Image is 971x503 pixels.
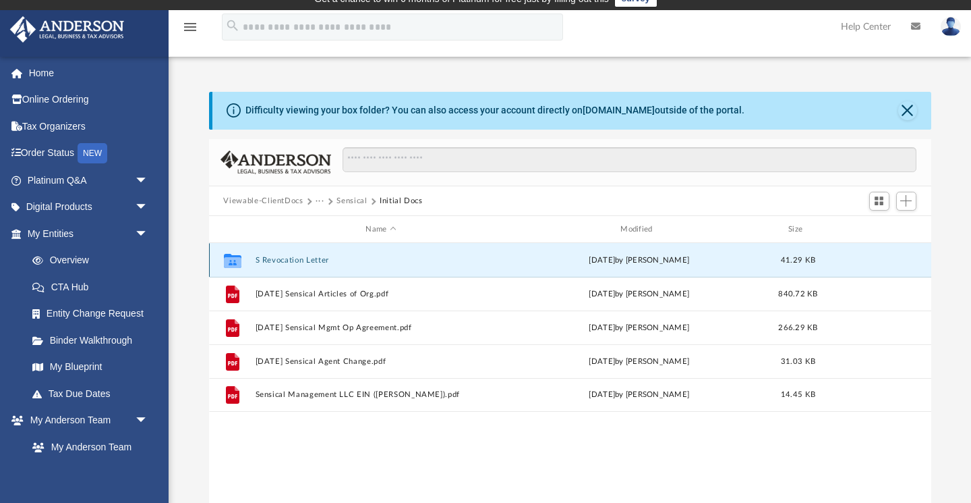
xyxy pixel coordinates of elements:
[9,113,169,140] a: Tax Organizers
[9,220,169,247] a: My Entitiesarrow_drop_down
[9,194,169,221] a: Digital Productsarrow_drop_down
[255,391,507,400] button: Sensical Management LLC EIN ([PERSON_NAME]).pdf
[780,358,815,365] span: 31.03 KB
[19,273,169,300] a: CTA Hub
[214,223,248,236] div: id
[135,194,162,221] span: arrow_drop_down
[135,407,162,435] span: arrow_drop_down
[336,195,367,207] button: Sensical
[19,327,169,354] a: Binder Walkthrough
[78,143,107,163] div: NEW
[512,223,765,236] div: Modified
[898,101,917,120] button: Close
[6,16,128,43] img: Anderson Advisors Platinum Portal
[780,257,815,264] span: 41.29 KB
[135,167,162,194] span: arrow_drop_down
[9,407,162,434] a: My Anderson Teamarrow_drop_down
[19,247,169,274] a: Overview
[255,323,507,332] button: [DATE] Sensical Mgmt Op Agreement.pdf
[513,389,765,401] div: [DATE] by [PERSON_NAME]
[513,288,765,300] div: [DATE] by [PERSON_NAME]
[225,18,240,33] i: search
[583,105,655,115] a: [DOMAIN_NAME]
[182,19,198,35] i: menu
[941,17,961,36] img: User Pic
[255,256,507,265] button: S Revocation Letter
[513,356,765,368] div: [DATE] by [PERSON_NAME]
[380,195,423,207] button: Initial Docs
[771,223,825,236] div: Size
[896,192,916,211] button: Add
[19,433,155,460] a: My Anderson Team
[778,324,817,332] span: 266.29 KB
[19,354,162,381] a: My Blueprint
[19,300,169,327] a: Entity Change Request
[19,380,169,407] a: Tax Due Dates
[9,140,169,167] a: Order StatusNEW
[182,26,198,35] a: menu
[135,220,162,248] span: arrow_drop_down
[254,223,506,236] div: Name
[778,290,817,298] span: 840.72 KB
[9,86,169,113] a: Online Ordering
[9,59,169,86] a: Home
[223,195,303,207] button: Viewable-ClientDocs
[9,167,169,194] a: Platinum Q&Aarrow_drop_down
[780,391,815,398] span: 14.45 KB
[513,255,765,267] div: [DATE] by [PERSON_NAME]
[831,223,925,236] div: id
[869,192,889,211] button: Switch to Grid View
[245,103,744,117] div: Difficulty viewing your box folder? You can also access your account directly on outside of the p...
[316,195,324,207] button: ···
[343,147,916,173] input: Search files and folders
[255,357,507,366] button: [DATE] Sensical Agent Change.pdf
[513,322,765,334] div: [DATE] by [PERSON_NAME]
[255,290,507,298] button: [DATE] Sensical Articles of Org.pdf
